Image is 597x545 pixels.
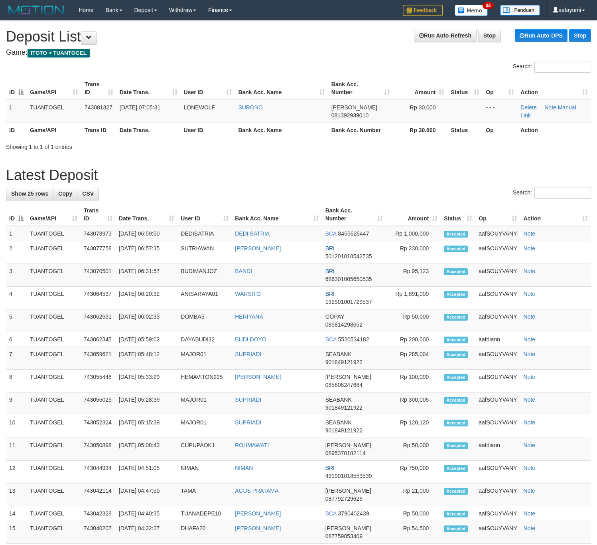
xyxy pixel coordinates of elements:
td: 12 [6,461,27,484]
span: Copy 087792729626 to clipboard [325,495,363,502]
td: 4 [6,287,27,309]
th: Bank Acc. Name: activate to sort column ascending [235,77,328,100]
span: Accepted [444,291,468,298]
th: Action [517,123,591,137]
td: 5 [6,309,27,332]
a: Note [524,488,536,494]
span: Accepted [444,351,468,358]
a: Note [524,510,536,517]
td: 743062345 [81,332,116,347]
td: CUPUPAOK1 [177,438,232,461]
span: Accepted [444,511,468,517]
span: GOPAY [325,313,344,320]
a: Note [524,351,536,357]
span: Accepted [444,442,468,449]
td: aafSOUYVANY [475,264,520,287]
th: User ID [181,123,235,137]
td: [DATE] 04:51:05 [116,461,178,484]
td: TUANTOGEL [27,309,81,332]
span: Accepted [444,314,468,321]
a: SUPRIADI [235,351,261,357]
th: Op [483,123,517,137]
td: aafdiann [475,332,520,347]
th: ID: activate to sort column descending [6,77,27,100]
a: Note [524,442,536,448]
td: Rp 54,500 [386,521,441,544]
a: Note [544,104,556,111]
a: Note [524,525,536,531]
td: [DATE] 06:20:32 [116,287,178,309]
td: aafSOUYVANY [475,392,520,415]
input: Search: [534,61,591,73]
th: Bank Acc. Number: activate to sort column ascending [322,203,386,226]
td: 743052324 [81,415,116,438]
a: SUPRIADI [235,396,261,403]
a: ROHMAWATI [235,442,269,448]
span: Copy 087759853409 to clipboard [325,533,363,539]
a: Note [524,336,536,343]
a: Note [524,419,536,426]
img: Feedback.jpg [403,5,443,16]
td: aafSOUYVANY [475,241,520,264]
th: Op: activate to sort column ascending [483,77,517,100]
span: Accepted [444,374,468,381]
th: Bank Acc. Number: activate to sort column ascending [328,77,393,100]
div: Showing 1 to 1 of 1 entries [6,140,243,151]
td: [DATE] 05:15:39 [116,415,178,438]
a: Note [524,230,536,237]
td: TUANTOGEL [27,392,81,415]
h1: Deposit List [6,29,591,45]
td: Rp 21,000 [386,484,441,506]
th: Action: activate to sort column ascending [520,203,591,226]
td: 743042114 [81,484,116,506]
td: TUANTOGEL [27,506,81,521]
td: [DATE] 05:28:39 [116,392,178,415]
span: Show 25 rows [11,190,48,197]
span: Accepted [444,337,468,343]
td: Rp 300,005 [386,392,441,415]
span: BRI [325,268,335,274]
td: 743055025 [81,392,116,415]
a: Note [524,291,536,297]
th: Date Trans.: activate to sort column ascending [116,77,181,100]
th: User ID: activate to sort column ascending [177,203,232,226]
a: AGUS PRATAMA [235,488,278,494]
td: [DATE] 04:32:27 [116,521,178,544]
td: 7 [6,347,27,370]
span: BCA [325,336,337,343]
a: [PERSON_NAME] [235,374,281,380]
a: Note [524,245,536,252]
th: ID: activate to sort column descending [6,203,27,226]
th: Trans ID: activate to sort column ascending [81,203,116,226]
h1: Latest Deposit [6,167,591,183]
span: Accepted [444,465,468,472]
span: [DATE] 07:05:31 [120,104,160,111]
a: [PERSON_NAME] [235,245,281,252]
span: [PERSON_NAME] [325,525,371,531]
td: [DATE] 06:59:50 [116,226,178,241]
td: TUANTOGEL [27,521,81,544]
span: BRI [325,245,335,252]
label: Search: [513,187,591,199]
td: DAYABUDI32 [177,332,232,347]
th: Amount: activate to sort column ascending [393,77,448,100]
th: Status [447,123,483,137]
span: [PERSON_NAME] [325,442,371,448]
td: DOMBA5 [177,309,232,332]
td: TUANTOGEL [27,438,81,461]
td: Rp 120,120 [386,415,441,438]
a: SUPRIADI [235,419,261,426]
td: aafSOUYVANY [475,370,520,392]
th: Trans ID: activate to sort column ascending [81,77,116,100]
th: ID [6,123,27,137]
td: HEMAVITON225 [177,370,232,392]
span: Copy [58,190,72,197]
a: Delete [520,104,536,111]
td: NIMAN [177,461,232,484]
td: ANISARAYA01 [177,287,232,309]
td: TUANTOGEL [27,287,81,309]
th: Op: activate to sort column ascending [475,203,520,226]
td: 3 [6,264,27,287]
th: Status: activate to sort column ascending [441,203,475,226]
span: Copy 085814298652 to clipboard [325,321,363,328]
